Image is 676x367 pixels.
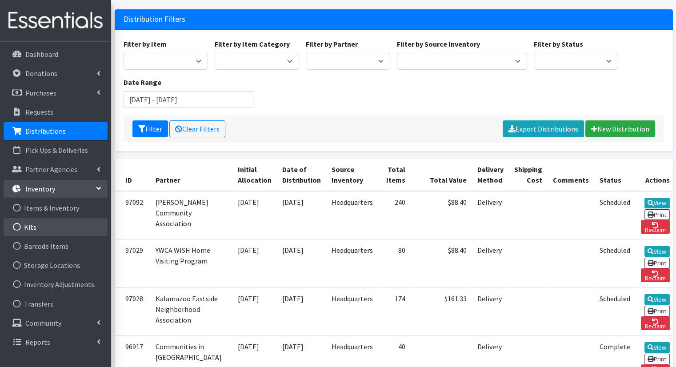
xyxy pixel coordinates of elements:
[4,256,108,274] a: Storage Locations
[4,64,108,82] a: Donations
[378,159,411,191] th: Total Items
[378,191,411,239] td: 240
[411,191,472,239] td: $88.40
[4,314,108,332] a: Community
[232,239,277,287] td: [DATE]
[124,15,185,24] h3: Distribution Filters
[4,295,108,313] a: Transfers
[306,39,358,49] label: Filter by Partner
[644,294,670,305] a: View
[378,239,411,287] td: 80
[277,239,326,287] td: [DATE]
[594,239,636,287] td: Scheduled
[472,159,509,191] th: Delivery Method
[4,180,108,198] a: Inventory
[326,159,378,191] th: Source Inventory
[25,319,61,327] p: Community
[644,198,670,208] a: View
[378,287,411,335] td: 174
[215,39,290,49] label: Filter by Item Category
[232,191,277,239] td: [DATE]
[4,199,108,217] a: Items & Inventory
[509,159,548,191] th: Shipping Cost
[115,191,150,239] td: 97092
[594,159,636,191] th: Status
[25,50,58,59] p: Dashboard
[4,84,108,102] a: Purchases
[641,316,670,330] a: Reclaim
[4,218,108,236] a: Kits
[534,39,583,49] label: Filter by Status
[124,77,161,88] label: Date Range
[4,160,108,178] a: Partner Agencies
[150,159,232,191] th: Partner
[594,287,636,335] td: Scheduled
[411,287,472,335] td: $161.33
[644,342,670,353] a: View
[641,220,670,234] a: Reclaim
[411,239,472,287] td: $88.40
[115,159,150,191] th: ID
[397,39,480,49] label: Filter by Source Inventory
[4,275,108,293] a: Inventory Adjustments
[326,287,378,335] td: Headquarters
[150,191,232,239] td: [PERSON_NAME] Community Association
[641,268,670,282] a: Reclaim
[25,127,66,136] p: Distributions
[503,120,584,137] a: Export Distributions
[4,6,108,36] img: HumanEssentials
[277,191,326,239] td: [DATE]
[411,159,472,191] th: Total Value
[115,239,150,287] td: 97029
[644,246,670,257] a: View
[124,91,254,108] input: January 1, 2011 - December 31, 2011
[326,239,378,287] td: Headquarters
[585,120,655,137] a: New Distribution
[25,184,55,193] p: Inventory
[277,159,326,191] th: Date of Distribution
[232,159,277,191] th: Initial Allocation
[4,122,108,140] a: Distributions
[644,354,670,364] a: Print
[115,287,150,335] td: 97028
[25,69,57,78] p: Donations
[594,191,636,239] td: Scheduled
[4,333,108,351] a: Reports
[4,103,108,121] a: Requests
[124,39,167,49] label: Filter by Item
[472,239,509,287] td: Delivery
[277,287,326,335] td: [DATE]
[548,159,594,191] th: Comments
[150,287,232,335] td: Kalamazoo Eastside Neighborhood Association
[644,258,670,268] a: Print
[132,120,168,137] button: Filter
[150,239,232,287] td: YWCA WISH Home Visiting Program
[472,191,509,239] td: Delivery
[169,120,225,137] a: Clear Filters
[472,287,509,335] td: Delivery
[4,141,108,159] a: Pick Ups & Deliveries
[4,237,108,255] a: Barcode Items
[644,209,670,220] a: Print
[25,108,53,116] p: Requests
[25,165,77,174] p: Partner Agencies
[25,338,50,347] p: Reports
[232,287,277,335] td: [DATE]
[326,191,378,239] td: Headquarters
[4,45,108,63] a: Dashboard
[644,306,670,316] a: Print
[25,146,88,155] p: Pick Ups & Deliveries
[25,88,56,97] p: Purchases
